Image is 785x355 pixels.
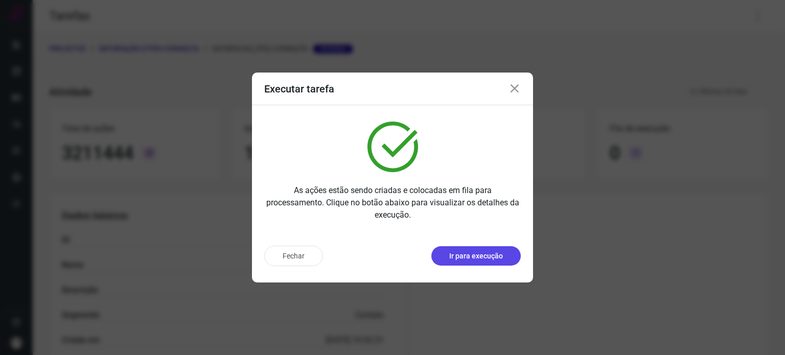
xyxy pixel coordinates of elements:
[264,83,334,95] h3: Executar tarefa
[367,122,418,172] img: verified.svg
[264,184,521,221] p: As ações estão sendo criadas e colocadas em fila para processamento. Clique no botão abaixo para ...
[431,246,521,266] button: Ir para execução
[449,251,503,262] p: Ir para execução
[264,246,323,266] button: Fechar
